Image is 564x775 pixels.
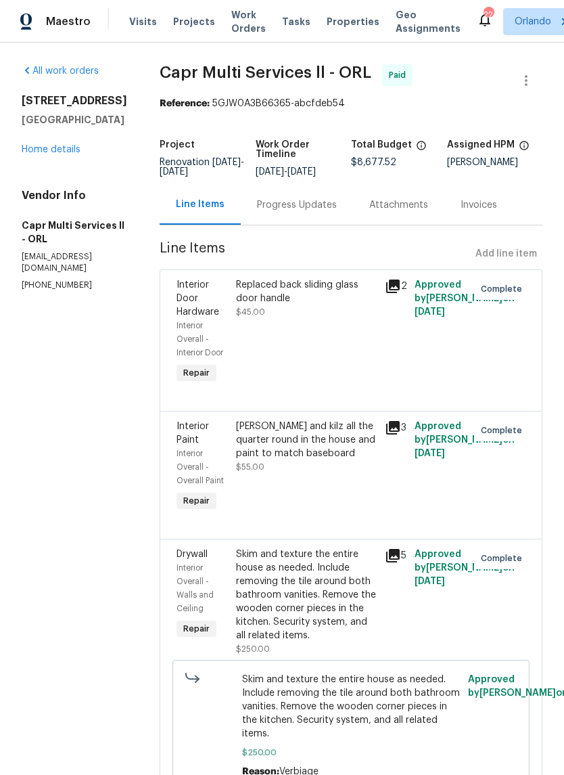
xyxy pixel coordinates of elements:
span: Interior Overall - Overall Paint [177,449,224,485]
div: Progress Updates [257,198,337,212]
div: Line Items [176,198,225,211]
span: [DATE] [256,167,284,177]
span: Interior Overall - Walls and Ceiling [177,564,214,613]
h5: Project [160,140,195,150]
span: Drywall [177,550,208,559]
span: Approved by [PERSON_NAME] on [415,550,515,586]
span: Complete [481,424,527,437]
span: $45.00 [236,308,265,316]
span: Work Orders [231,8,266,35]
span: Maestro [46,15,91,28]
span: Repair [178,494,215,508]
span: Line Items [160,242,470,267]
div: 22 [484,8,493,22]
span: Complete [481,282,527,296]
span: Complete [481,552,527,565]
span: [DATE] [287,167,316,177]
span: Properties [327,15,379,28]
span: Repair [178,622,215,636]
h5: [GEOGRAPHIC_DATA] [22,113,127,127]
span: Orlando [515,15,551,28]
span: Repair [178,366,215,380]
span: $8,677.52 [351,158,396,167]
span: Visits [129,15,157,28]
h4: Vendor Info [22,189,127,202]
div: 5 [385,548,406,564]
span: [DATE] [212,158,241,167]
span: The hpm assigned to this work order. [519,140,530,158]
h5: Work Order Timeline [256,140,352,159]
div: 5GJW0A3B66365-abcfdeb54 [160,97,542,110]
div: [PERSON_NAME] and kilz all the quarter round in the house and paint to match baseboard [236,420,377,460]
h5: Assigned HPM [447,140,515,150]
span: - [256,167,316,177]
span: Interior Overall - Interior Door [177,322,223,357]
span: Approved by [PERSON_NAME] on [415,280,515,317]
span: Paid [389,68,411,82]
div: [PERSON_NAME] [447,158,543,167]
div: Attachments [369,198,428,212]
div: Skim and texture the entire house as needed. Include removing the tile around both bathroom vanit... [236,548,377,642]
span: Skim and texture the entire house as needed. Include removing the tile around both bathroom vanit... [242,673,461,740]
div: 2 [385,278,406,294]
span: [DATE] [415,307,445,317]
span: $250.00 [236,645,270,653]
a: All work orders [22,66,99,76]
h5: Capr Multi Services ll - ORL [22,219,127,246]
span: Projects [173,15,215,28]
span: The total cost of line items that have been proposed by Opendoor. This sum includes line items th... [416,140,427,158]
p: [PHONE_NUMBER] [22,280,127,291]
span: [DATE] [415,577,445,586]
span: [DATE] [160,167,188,177]
span: $250.00 [242,746,461,759]
h2: [STREET_ADDRESS] [22,94,127,108]
span: [DATE] [415,449,445,458]
b: Reference: [160,99,210,108]
span: Tasks [282,17,310,26]
span: Capr Multi Services ll - ORL [160,64,371,81]
span: Interior Door Hardware [177,280,219,317]
div: 3 [385,420,406,436]
span: Renovation [160,158,244,177]
span: Approved by [PERSON_NAME] on [415,422,515,458]
span: $55.00 [236,463,264,471]
span: Interior Paint [177,422,209,445]
h5: Total Budget [351,140,412,150]
span: Geo Assignments [396,8,461,35]
div: Replaced back sliding glass door handle [236,278,377,305]
div: Invoices [461,198,497,212]
a: Home details [22,145,80,154]
span: - [160,158,244,177]
p: [EMAIL_ADDRESS][DOMAIN_NAME] [22,251,127,274]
